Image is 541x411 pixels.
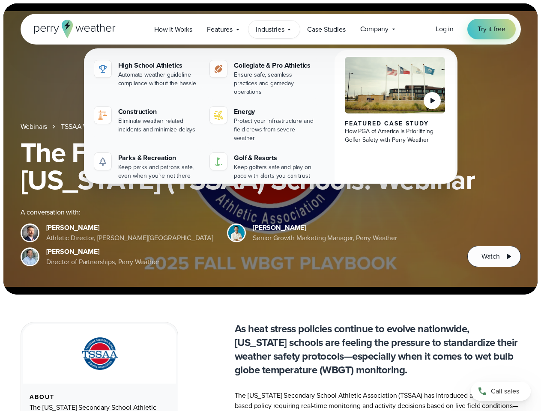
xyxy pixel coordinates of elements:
div: [PERSON_NAME] [253,223,397,233]
a: Energy Protect your infrastructure and field crews from severe weather [206,103,319,146]
a: High School Athletics Automate weather guideline compliance without the hassle [91,57,203,91]
img: construction perry weather [98,110,108,120]
div: A conversation with: [21,207,454,217]
span: Call sales [491,386,519,396]
div: Keep golfers safe and play on pace with alerts you can trust [234,163,316,180]
a: Golf & Resorts Keep golfers safe and play on pace with alerts you can trust [206,149,319,184]
div: Keep parks and patrons safe, even when you're not there [118,163,200,180]
div: Director of Partnerships, Perry Weather [46,257,159,267]
a: construction perry weather Construction Eliminate weather related incidents and minimize delays [91,103,203,137]
div: Athletic Director, [PERSON_NAME][GEOGRAPHIC_DATA] [46,233,214,243]
h1: The Fall WBGT Playbook for [US_STATE] (TSSAA) Schools: Webinar [21,139,521,194]
a: How it Works [147,21,200,38]
img: Spencer Patton, Perry Weather [228,225,245,241]
span: Try it free [478,24,505,34]
div: [PERSON_NAME] [46,247,159,257]
img: parks-icon-grey.svg [98,156,108,167]
nav: Breadcrumb [21,122,521,132]
a: Log in [436,24,454,34]
div: Senior Growth Marketing Manager, Perry Weather [253,233,397,243]
img: proathletics-icon@2x-1.svg [213,64,224,74]
a: PGA of America, Frisco Campus Featured Case Study How PGA of America is Prioritizing Golfer Safet... [335,50,456,191]
div: Golf & Resorts [234,153,316,163]
img: Jeff Wood [22,249,38,265]
a: Call sales [471,382,531,401]
button: Watch [467,246,520,267]
a: Case Studies [300,21,353,38]
span: How it Works [154,24,192,35]
span: Watch [481,251,499,262]
a: TSSAA WBGT Fall Playbook [61,122,142,132]
a: Parks & Recreation Keep parks and patrons safe, even when you're not there [91,149,203,184]
div: Eliminate weather related incidents and minimize delays [118,117,200,134]
a: Collegiate & Pro Athletics Ensure safe, seamless practices and gameday operations [206,57,319,100]
a: Webinars [21,122,48,132]
img: TSSAA-Tennessee-Secondary-School-Athletic-Association.svg [71,334,128,373]
div: Construction [118,107,200,117]
span: Features [207,24,233,35]
img: Brian Wyatt [22,225,38,241]
div: Featured Case Study [345,120,445,127]
img: PGA of America, Frisco Campus [345,57,445,113]
p: As heat stress policies continue to evolve nationwide, [US_STATE] schools are feeling the pressur... [235,322,521,377]
div: High School Athletics [118,60,200,71]
div: How PGA of America is Prioritizing Golfer Safety with Perry Weather [345,127,445,144]
div: Protect your infrastructure and field crews from severe weather [234,117,316,143]
div: Ensure safe, seamless practices and gameday operations [234,71,316,96]
div: About [30,394,169,401]
img: golf-iconV2.svg [213,156,224,167]
span: Company [360,24,389,34]
img: highschool-icon.svg [98,64,108,74]
span: Case Studies [307,24,345,35]
img: energy-icon@2x-1.svg [213,110,224,120]
div: [PERSON_NAME] [46,223,214,233]
div: Energy [234,107,316,117]
span: Industries [256,24,284,35]
div: Automate weather guideline compliance without the hassle [118,71,200,88]
a: Try it free [467,19,515,39]
div: Parks & Recreation [118,153,200,163]
div: Collegiate & Pro Athletics [234,60,316,71]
